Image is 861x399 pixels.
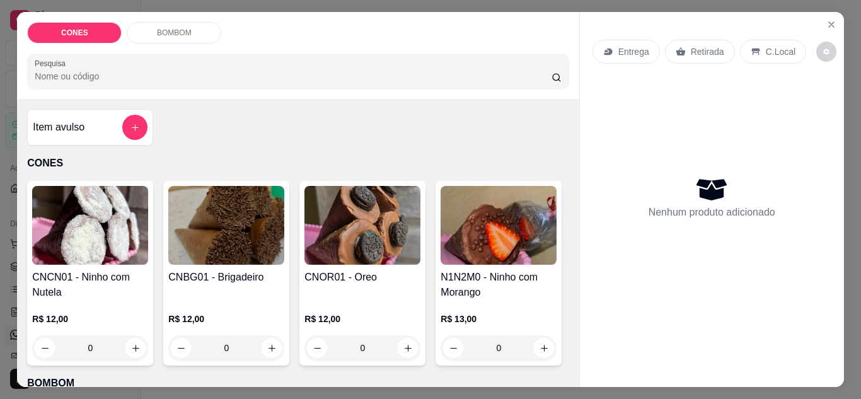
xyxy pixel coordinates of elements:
[618,45,649,58] p: Entrega
[32,186,148,265] img: product-image
[61,28,88,38] p: CONES
[32,313,148,325] p: R$ 12,00
[33,120,84,135] h4: Item avulso
[35,338,55,358] button: decrease-product-quantity
[262,338,282,358] button: increase-product-quantity
[816,42,836,62] button: decrease-product-quantity
[304,270,420,285] h4: CNOR01 - Oreo
[441,270,557,300] h4: N1N2M0 - Ninho com Morango
[168,313,284,325] p: R$ 12,00
[27,376,569,391] p: BOMBOM
[766,45,795,58] p: C.Local
[168,270,284,285] h4: CNBG01 - Brigadeiro
[168,186,284,265] img: product-image
[122,115,147,140] button: add-separate-item
[307,338,327,358] button: decrease-product-quantity
[304,313,420,325] p: R$ 12,00
[35,58,70,69] label: Pesquisa
[441,313,557,325] p: R$ 13,00
[32,270,148,300] h4: CNCN01 - Ninho com Nutela
[534,338,554,358] button: increase-product-quantity
[649,205,775,220] p: Nenhum produto adicionado
[398,338,418,358] button: increase-product-quantity
[35,70,552,83] input: Pesquisa
[443,338,463,358] button: decrease-product-quantity
[171,338,191,358] button: decrease-product-quantity
[157,28,192,38] p: BOMBOM
[441,186,557,265] img: product-image
[304,186,420,265] img: product-image
[27,156,569,171] p: CONES
[821,14,841,35] button: Close
[691,45,724,58] p: Retirada
[125,338,146,358] button: increase-product-quantity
